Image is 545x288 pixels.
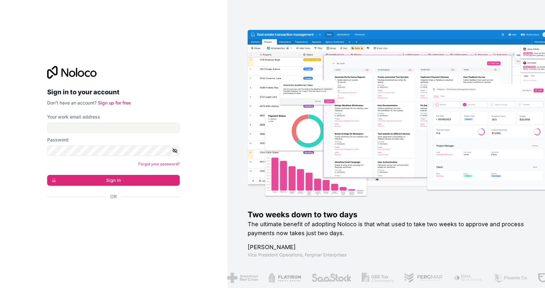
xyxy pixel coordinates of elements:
input: Email address [47,123,180,133]
h2: Sign in to your account [47,86,180,98]
h1: Vice President Operations , Fergmar Enterprises [248,252,525,258]
label: Your work email address [47,114,100,120]
button: Sign in [47,175,180,186]
input: Password [47,146,180,156]
img: /assets/flatiron-C8eUkumj.png [268,273,301,283]
h1: [PERSON_NAME] [248,243,525,252]
img: /assets/phoenix-BREaitsQ.png [493,273,527,283]
a: Forgot your password? [138,162,180,166]
img: /assets/american-red-cross-BAupjrZR.png [227,273,258,283]
img: /assets/saastock-C6Zbiodz.png [311,273,352,283]
img: /assets/fiera-fwj2N5v4.png [453,273,483,283]
label: Password [47,137,69,143]
h1: Two weeks down to two days [248,210,525,220]
a: Sign up for free [98,100,131,105]
iframe: Sign in with Google Button [44,207,178,221]
h2: The ultimate benefit of adopting Noloco is that what used to take two weeks to approve and proces... [248,220,525,238]
span: Or [110,193,117,200]
img: /assets/fergmar-CudnrXN5.png [404,273,443,283]
span: Don't have an account? [47,100,97,105]
img: /assets/gbstax-C-GtDUiK.png [361,273,394,283]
